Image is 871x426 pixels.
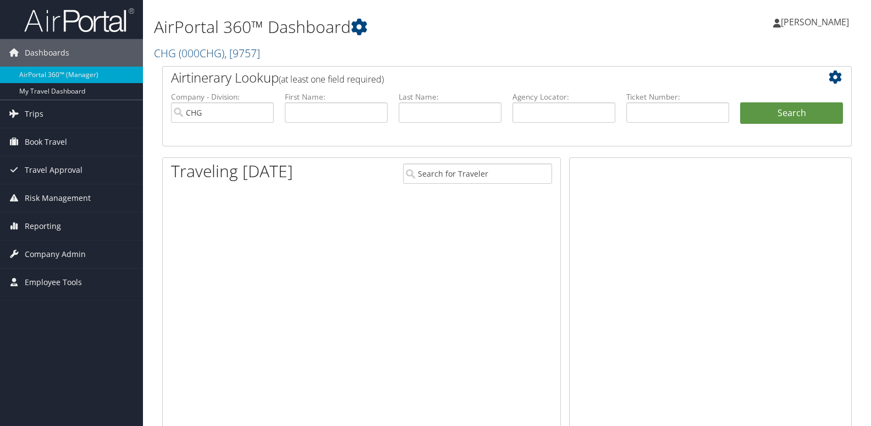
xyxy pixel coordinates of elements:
h2: Airtinerary Lookup [171,68,786,87]
label: Ticket Number: [626,91,729,102]
button: Search [740,102,843,124]
span: (at least one field required) [279,73,384,85]
span: Employee Tools [25,269,82,296]
span: Book Travel [25,128,67,156]
a: [PERSON_NAME] [773,6,860,39]
span: , [ 9757 ] [224,46,260,61]
span: Risk Management [25,184,91,212]
label: Company - Division: [171,91,274,102]
span: [PERSON_NAME] [781,16,849,28]
label: Last Name: [399,91,501,102]
input: Search for Traveler [403,163,552,184]
img: airportal-logo.png [24,7,134,33]
span: ( 000CHG ) [179,46,224,61]
span: Company Admin [25,241,86,268]
span: Travel Approval [25,156,82,184]
h1: AirPortal 360™ Dashboard [154,15,625,39]
h1: Traveling [DATE] [171,160,293,183]
span: Dashboards [25,39,69,67]
label: Agency Locator: [512,91,615,102]
span: Reporting [25,212,61,240]
a: CHG [154,46,260,61]
span: Trips [25,100,43,128]
label: First Name: [285,91,388,102]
